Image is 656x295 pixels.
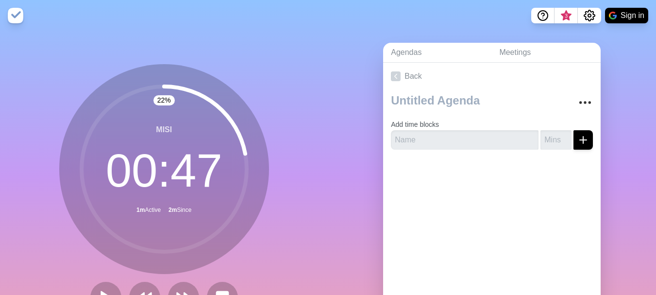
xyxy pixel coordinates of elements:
[540,130,572,150] input: Mins
[555,8,578,23] button: What’s new
[491,43,601,63] a: Meetings
[391,130,538,150] input: Name
[575,93,595,112] button: More
[383,43,491,63] a: Agendas
[383,63,601,90] a: Back
[605,8,648,23] button: Sign in
[8,8,23,23] img: timeblocks logo
[391,121,439,128] label: Add time blocks
[562,12,570,20] span: 3
[609,12,617,19] img: google logo
[578,8,601,23] button: Settings
[531,8,555,23] button: Help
